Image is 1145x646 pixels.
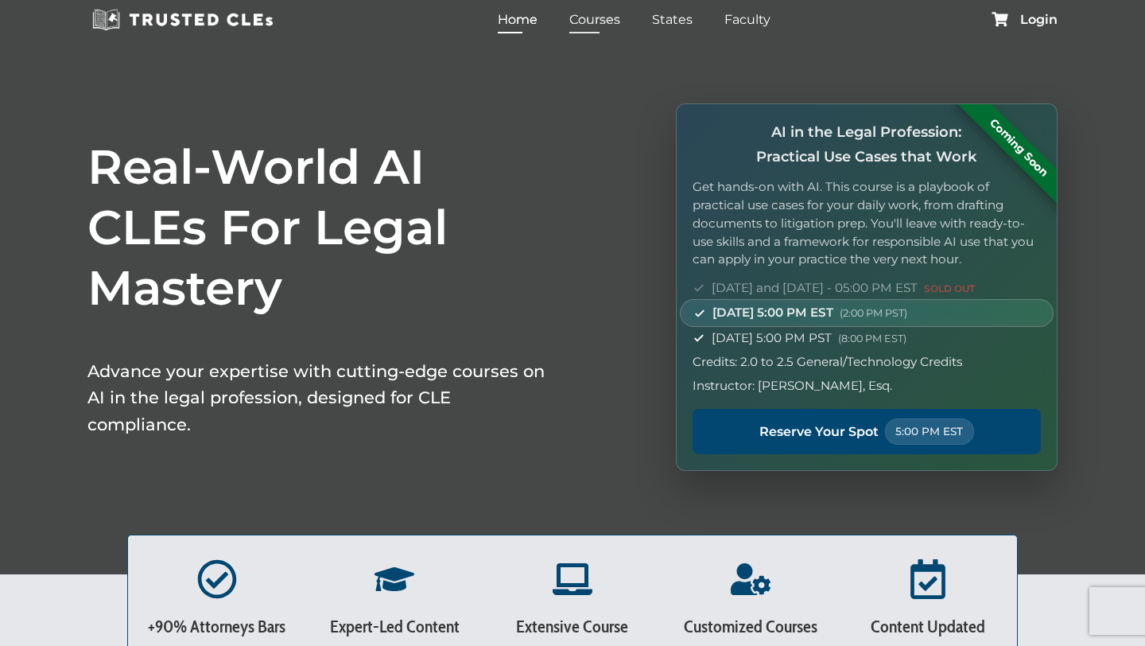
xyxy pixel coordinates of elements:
span: [DATE] 5:00 PM EST [712,303,907,322]
h4: AI in the Legal Profession: Practical Use Cases that Work [693,120,1041,169]
p: Advance your expertise with cutting-edge courses on AI in the legal profession, designed for CLE ... [87,358,549,438]
span: 5:00 PM EST [885,418,975,445]
span: Reserve Your Spot [759,422,879,442]
span: +90% Attorneys Bars [148,616,285,637]
span: Expert-Led Content [330,616,460,637]
span: SOLD OUT [924,282,975,294]
a: Home [494,8,541,31]
a: States [648,8,697,31]
span: Instructor: [PERSON_NAME], Esq. [693,376,892,395]
p: Get hands-on with AI. This course is a playbook of practical use cases for your daily work, from ... [693,178,1041,269]
span: (8:00 PM EST) [838,333,906,344]
a: Reserve Your Spot 5:00 PM EST [693,409,1041,454]
span: [DATE] 5:00 PM PST [712,329,906,348]
h1: Real-World AI CLEs For Legal Mastery [87,137,549,318]
a: Login [1020,14,1058,26]
a: Courses [565,8,624,31]
span: Customized Courses [684,616,817,637]
img: Trusted CLEs [87,8,278,32]
span: Credits: 2.0 to 2.5 General/Technology Credits [693,352,962,372]
a: Faculty [720,8,774,31]
span: [DATE] and [DATE] - 05:00 PM EST [712,278,975,298]
div: Coming Soon [957,85,1081,210]
span: (2:00 PM PST) [840,307,907,319]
